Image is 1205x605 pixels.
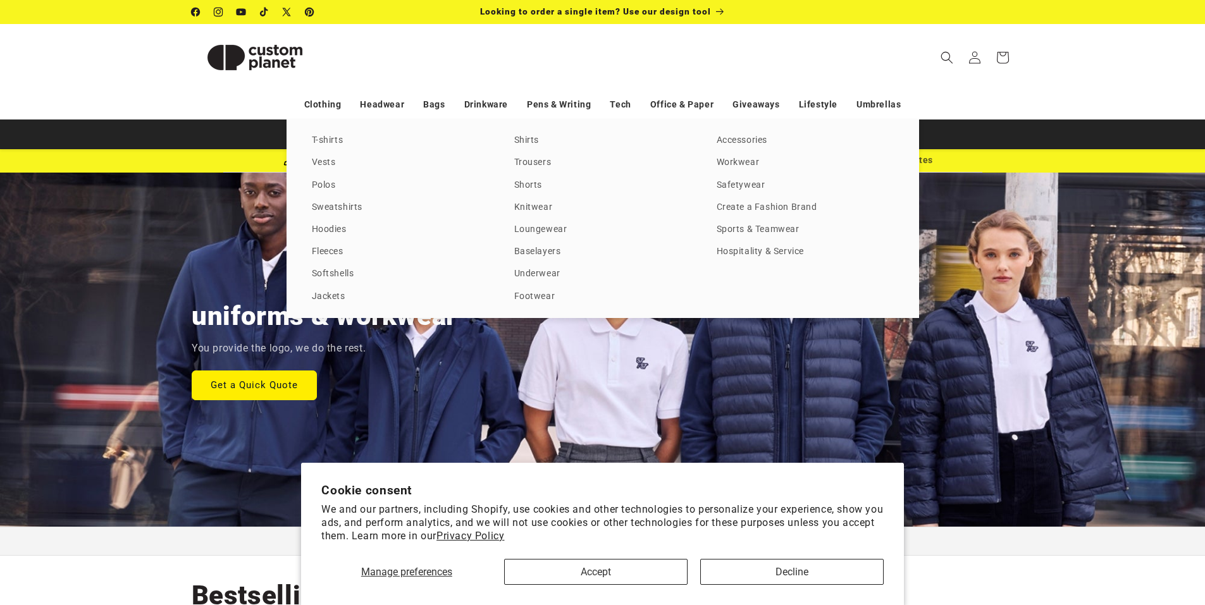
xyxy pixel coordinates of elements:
a: Get a Quick Quote [192,370,317,400]
a: Softshells [312,266,489,283]
a: Sweatshirts [312,199,489,216]
a: Bags [423,94,445,116]
h2: uniforms & workwear [192,299,457,333]
a: Footwear [514,288,691,305]
a: Hoodies [312,221,489,238]
a: Knitwear [514,199,691,216]
summary: Search [933,44,961,71]
a: Pens & Writing [527,94,591,116]
a: Headwear [360,94,404,116]
a: Giveaways [732,94,779,116]
img: Custom Planet [192,29,318,86]
a: Loungewear [514,221,691,238]
a: Tech [610,94,631,116]
a: Hospitality & Service [717,243,894,260]
a: Accessories [717,132,894,149]
a: Shorts [514,177,691,194]
a: Umbrellas [856,94,901,116]
a: Office & Paper [650,94,714,116]
p: We and our partners, including Shopify, use cookies and other technologies to personalize your ex... [321,503,884,542]
a: Lifestyle [799,94,837,116]
a: Jackets [312,288,489,305]
a: Drinkware [464,94,508,116]
a: Shirts [514,132,691,149]
span: Manage preferences [361,566,452,578]
a: Polos [312,177,489,194]
a: Create a Fashion Brand [717,199,894,216]
a: Sports & Teamwear [717,221,894,238]
a: Safetywear [717,177,894,194]
a: Custom Planet [187,24,323,90]
a: Trousers [514,154,691,171]
a: Privacy Policy [436,530,504,542]
h2: Cookie consent [321,483,884,498]
button: Accept [504,559,688,585]
a: Workwear [717,154,894,171]
a: Underwear [514,266,691,283]
a: Clothing [304,94,342,116]
p: You provide the logo, we do the rest. [192,339,366,358]
a: Baselayers [514,243,691,260]
a: Vests [312,154,489,171]
a: Fleeces [312,243,489,260]
span: Looking to order a single item? Use our design tool [480,6,711,16]
button: Manage preferences [321,559,491,585]
button: Decline [700,559,884,585]
a: T-shirts [312,132,489,149]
